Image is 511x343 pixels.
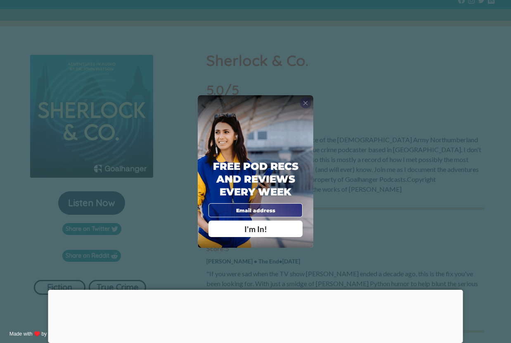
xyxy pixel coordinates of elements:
[48,290,463,341] iframe: Advertisement
[303,99,308,107] span: X
[244,224,267,234] span: I'm In!
[9,331,70,337] a: Made with ♥️ by OptiMonk
[213,160,298,197] span: Free Pod Recs and Reviews every week
[208,203,303,217] input: Email address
